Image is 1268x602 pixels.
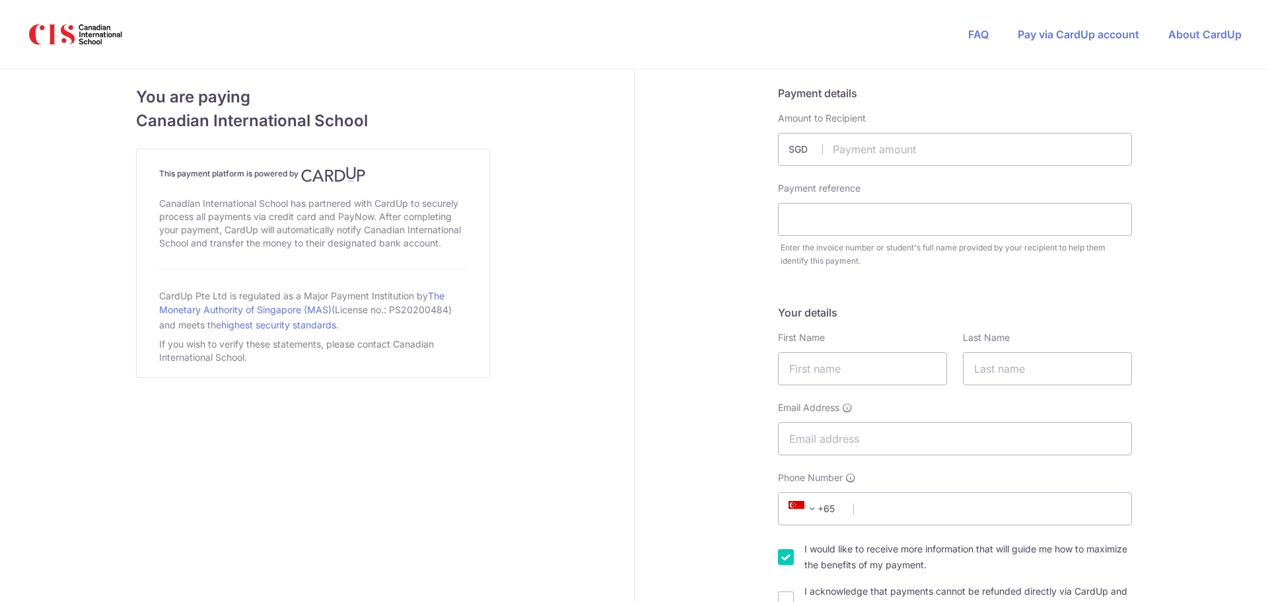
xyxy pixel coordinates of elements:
label: First Name [778,331,825,344]
img: CardUp [301,167,366,182]
span: +65 [789,501,820,517]
a: highest security standards [221,319,336,330]
input: Payment amount [778,133,1132,166]
span: Canadian International School [136,109,490,133]
h5: Your details [778,305,1132,320]
label: Amount to Recipient [778,112,866,125]
input: Last name [963,352,1132,385]
a: Pay via CardUp account [1018,28,1139,41]
span: Phone Number [778,471,843,484]
label: Payment reference [778,182,861,195]
label: I would like to receive more information that will guide me how to maximize the benefits of my pa... [804,541,1132,573]
span: +65 [785,501,844,517]
div: Enter the invoice number or student's full name provided by your recipient to help them identify ... [781,241,1132,268]
span: SGD [789,143,823,156]
span: Email Address [778,401,839,414]
div: Canadian International School has partnered with CardUp to securely process all payments via cred... [159,194,467,252]
a: FAQ [968,28,989,41]
input: First name [778,352,947,385]
label: Last Name [963,331,1010,344]
a: About CardUp [1168,28,1242,41]
div: If you wish to verify these statements, please contact Canadian International School. [159,335,467,367]
h4: This payment platform is powered by [159,167,467,182]
div: CardUp Pte Ltd is regulated as a Major Payment Institution by (License no.: PS20200484) and meets... [159,285,467,335]
span: You are paying [136,85,490,109]
h5: Payment details [778,85,1132,101]
input: Email address [778,422,1132,455]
